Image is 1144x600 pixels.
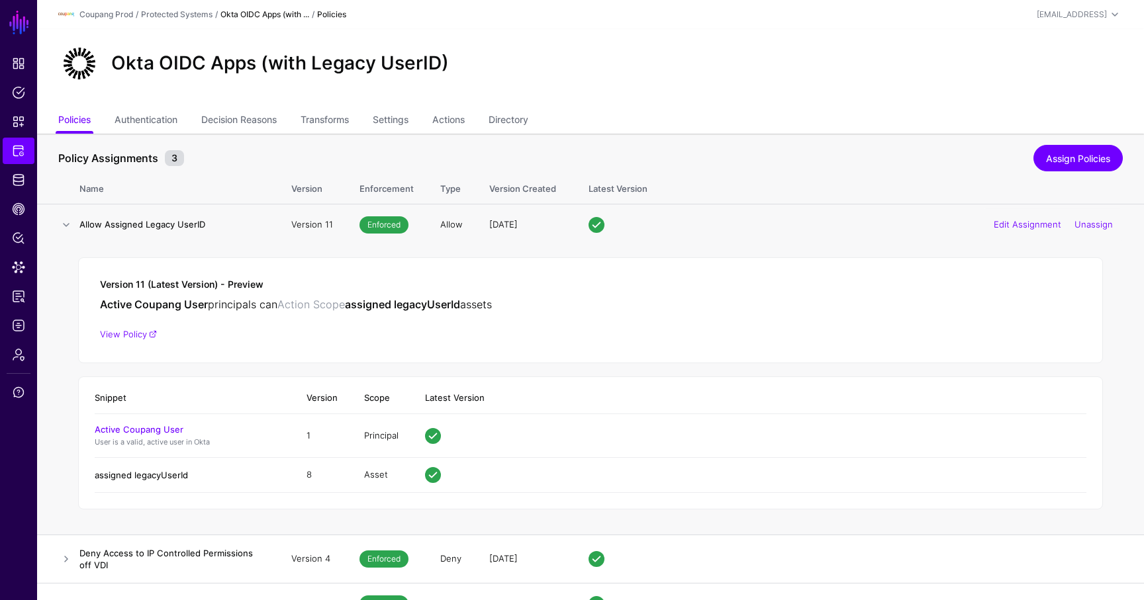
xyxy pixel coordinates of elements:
span: [DATE] [489,553,518,564]
td: Deny [427,535,476,583]
td: Principal [351,414,412,458]
span: Support [12,386,25,399]
strong: Policies [317,9,346,19]
span: Logs [12,319,25,332]
th: Snippet [95,382,293,414]
strong: Okta OIDC Apps (with ... [220,9,309,19]
a: Protected Systems [141,9,213,19]
span: Data Lens [12,261,25,274]
td: Allow [427,204,476,245]
h5: Version 11 (Latest Version) - Preview [100,279,1081,290]
a: Coupang Prod [79,9,133,19]
a: Policies [3,79,34,106]
td: 1 [293,414,351,458]
th: Latest Version [412,382,1086,414]
a: Actions [432,108,465,134]
span: Dashboard [12,57,25,70]
span: Protected Systems [12,144,25,157]
th: Version Created [476,169,575,204]
th: Version [293,382,351,414]
span: [DATE] [489,219,518,230]
div: / [133,9,141,21]
a: Assign Policies [1033,145,1123,171]
a: Authentication [115,108,177,134]
a: Unassign [1074,219,1113,230]
th: Latest Version [575,169,1144,204]
a: CAEP Hub [3,196,34,222]
span: Policy Lens [12,232,25,245]
img: svg+xml;base64,PHN2ZyB3aWR0aD0iNjQiIGhlaWdodD0iNjQiIHZpZXdCb3g9IjAgMCA2NCA2NCIgZmlsbD0ibm9uZSIgeG... [58,42,101,85]
a: Edit Assignment [994,219,1061,230]
span: Enforced [359,216,408,234]
th: Enforcement [346,169,427,204]
a: Logs [3,312,34,339]
div: / [309,9,317,21]
a: Transforms [301,108,349,134]
span: Admin [12,348,25,361]
a: Directory [489,108,528,134]
a: SGNL [8,8,30,37]
a: Decision Reasons [201,108,277,134]
span: principals can [208,298,277,311]
span: Identity Data Fabric [12,173,25,187]
span: Enforced [359,550,408,568]
a: Identity Data Fabric [3,167,34,193]
a: Snippets [3,108,34,135]
th: Version [278,169,346,204]
td: Version 11 [278,204,346,245]
th: Type [427,169,476,204]
span: Policies [12,86,25,99]
div: [EMAIL_ADDRESS] [1037,9,1107,21]
a: Settings [373,108,408,134]
a: assigned legacyUserId [95,470,188,480]
a: Data Lens [3,254,34,280]
h4: Allow Assigned Legacy UserID [79,218,265,230]
strong: Action Scope [277,298,345,311]
strong: Active Coupang User [100,298,208,311]
a: Protected Systems [3,138,34,164]
img: svg+xml;base64,PHN2ZyBpZD0iTG9nbyIgeG1sbnM9Imh0dHA6Ly93d3cudzMub3JnLzIwMDAvc3ZnIiB3aWR0aD0iMTIxLj... [58,7,74,22]
span: Reports [12,290,25,303]
td: 8 [293,457,351,492]
a: Policy Lens [3,225,34,251]
span: Snippets [12,115,25,128]
strong: assigned legacyUserId [345,298,460,311]
td: Version 4 [278,535,346,583]
span: CAEP Hub [12,202,25,216]
span: Policy Assignments [55,150,162,166]
a: Dashboard [3,50,34,77]
th: Scope [351,382,412,414]
p: User is a valid, active user in Okta [95,437,280,448]
h4: Deny Access to IP Controlled Permissions off VDI [79,547,265,571]
a: Policies [58,108,91,134]
a: Active Coupang User [95,424,183,435]
small: 3 [165,150,184,166]
th: Name [79,169,278,204]
h2: Okta OIDC Apps (with Legacy UserID) [111,52,449,75]
a: View Policy [100,329,157,339]
a: Reports [3,283,34,310]
td: Asset [351,457,412,492]
span: assets [460,298,492,311]
a: Admin [3,341,34,368]
div: / [213,9,220,21]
